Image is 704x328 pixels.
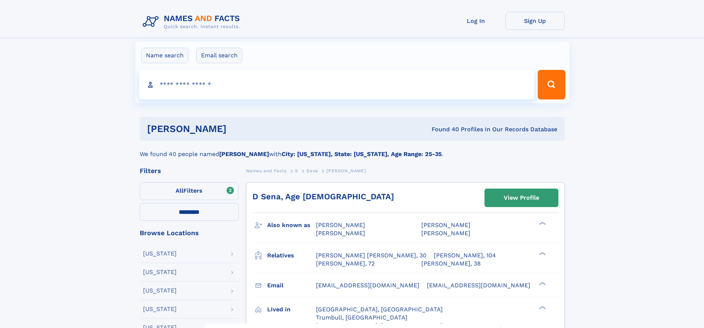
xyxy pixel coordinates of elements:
[504,189,539,206] div: View Profile
[316,230,365,237] span: [PERSON_NAME]
[140,141,565,159] div: We found 40 people named with .
[141,48,188,63] label: Name search
[219,151,269,158] b: [PERSON_NAME]
[316,314,407,321] span: Trumbull, [GEOGRAPHIC_DATA]
[434,251,496,260] a: [PERSON_NAME], 104
[316,282,419,289] span: [EMAIL_ADDRESS][DOMAIN_NAME]
[316,251,426,260] a: [PERSON_NAME] [PERSON_NAME], 30
[267,219,316,231] h3: Also known as
[140,182,239,200] label: Filters
[537,305,546,310] div: ❯
[252,192,394,201] a: D Sena, Age [DEMOGRAPHIC_DATA]
[143,306,177,312] div: [US_STATE]
[143,251,177,257] div: [US_STATE]
[295,166,298,175] a: S
[140,12,246,32] img: Logo Names and Facts
[316,306,443,313] span: [GEOGRAPHIC_DATA], [GEOGRAPHIC_DATA]
[246,166,287,175] a: Names and Facts
[306,166,318,175] a: Sena
[326,168,366,173] span: [PERSON_NAME]
[538,70,565,99] button: Search Button
[295,168,298,173] span: S
[143,269,177,275] div: [US_STATE]
[316,222,365,229] span: [PERSON_NAME]
[267,279,316,292] h3: Email
[537,221,546,226] div: ❯
[140,230,239,236] div: Browse Locations
[140,168,239,174] div: Filters
[282,151,442,158] b: City: [US_STATE], State: [US_STATE], Age Range: 25-35
[537,251,546,256] div: ❯
[537,281,546,286] div: ❯
[506,12,565,30] a: Sign Up
[267,303,316,316] h3: Lived in
[485,189,558,207] a: View Profile
[147,124,329,133] h1: [PERSON_NAME]
[139,70,535,99] input: search input
[316,260,375,268] a: [PERSON_NAME], 72
[267,249,316,262] h3: Relatives
[306,168,318,173] span: Sena
[196,48,242,63] label: Email search
[421,260,481,268] a: [PERSON_NAME], 38
[421,230,470,237] span: [PERSON_NAME]
[329,125,557,133] div: Found 40 Profiles In Our Records Database
[446,12,506,30] a: Log In
[143,288,177,294] div: [US_STATE]
[176,187,183,194] span: All
[427,282,530,289] span: [EMAIL_ADDRESS][DOMAIN_NAME]
[421,222,470,229] span: [PERSON_NAME]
